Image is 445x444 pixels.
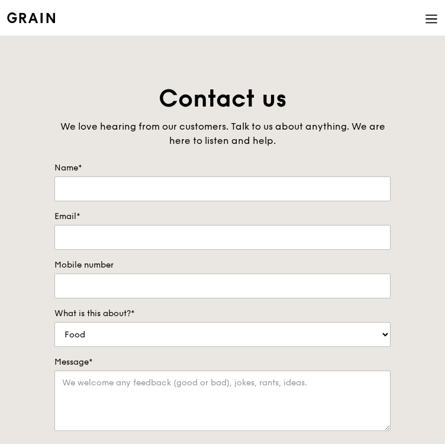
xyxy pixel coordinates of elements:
[54,162,391,174] label: Name*
[54,211,391,223] label: Email*
[7,12,55,23] img: Grain
[54,356,391,368] label: Message*
[54,259,391,271] label: Mobile number
[54,308,391,320] label: What is this about?*
[54,120,391,148] div: We love hearing from our customers. Talk to us about anything. We are here to listen and help.
[54,83,391,115] h1: Contact us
